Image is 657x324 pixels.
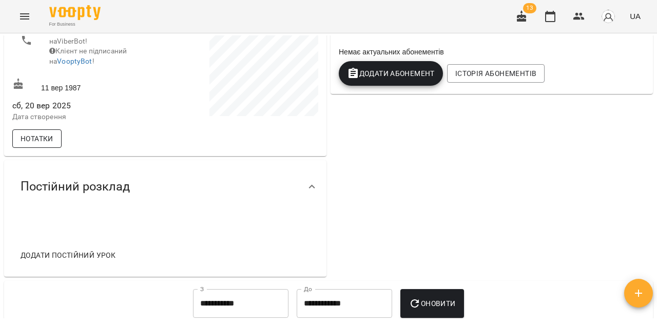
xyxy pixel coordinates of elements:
[601,9,615,24] img: avatar_s.png
[12,129,62,148] button: Нотатки
[409,297,455,310] span: Оновити
[630,11,641,22] span: UA
[16,246,120,264] button: Додати постійний урок
[626,7,645,26] button: UA
[57,57,92,65] a: VooptyBot
[49,27,127,45] span: Клієнт не підписаний на ViberBot!
[12,112,163,122] p: Дата створення
[21,179,130,195] span: Постійний розклад
[339,61,443,86] button: Додати Абонемент
[21,249,115,261] span: Додати постійний урок
[447,64,545,83] button: Історія абонементів
[4,160,326,213] div: Постійний розклад
[49,5,101,20] img: Voopty Logo
[21,132,53,145] span: Нотатки
[10,76,165,95] div: 11 вер 1987
[400,289,463,318] button: Оновити
[455,67,536,80] span: Історія абонементів
[523,3,536,13] span: 13
[12,100,163,112] span: сб, 20 вер 2025
[347,67,435,80] span: Додати Абонемент
[12,4,37,29] button: Menu
[337,45,647,59] div: Немає актуальних абонементів
[49,21,101,28] span: For Business
[49,47,127,65] span: Клієнт не підписаний на !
